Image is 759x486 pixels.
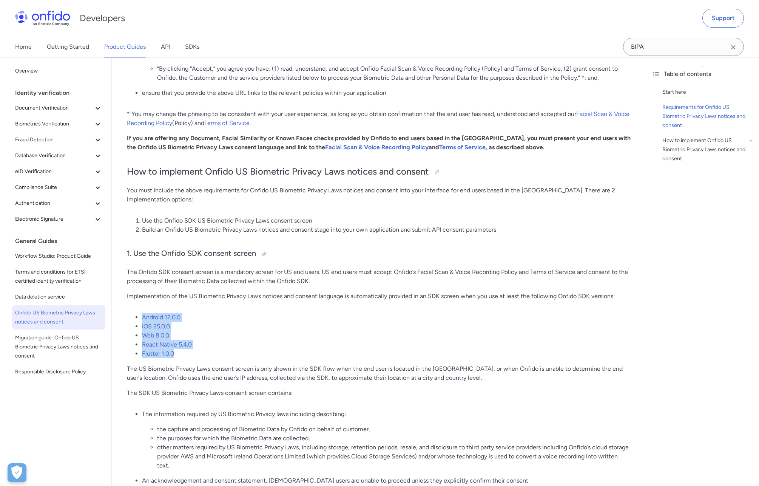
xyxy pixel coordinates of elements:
[662,103,753,130] a: Requirements for Onfido US Biometric Privacy Laws notices and consent
[15,67,102,76] span: Overview
[15,36,32,57] a: Home
[12,164,105,179] button: eID Verification
[157,434,631,443] li: the purposes for which the Biometric Data are collected,
[142,314,180,321] a: Android 12.0.0
[127,186,631,204] p: You must include the above requirements for Onfido US Biometric Privacy Laws notices and consent ...
[15,293,102,302] span: Data deletion service
[127,135,631,151] strong: If you are offering any Document, Facial Similarity or Known Faces checks provided by Onfido to e...
[15,135,93,144] span: Fraud Detection
[127,166,631,178] h2: How to implement Onfido US Biometric Privacy Laws notices and consent
[15,183,93,192] span: Compliance Suite
[127,268,631,286] p: The Onfido SDK consent screen is a mandatory screen for US end users. US end users must accept On...
[729,43,738,52] svg: Clear search field button
[623,38,744,56] input: Onfido search input field
[15,234,108,249] div: General Guides
[15,104,93,113] span: Document Verification
[142,350,174,357] a: Flutter 1.0.0
[142,332,169,339] a: Web 8.0.0
[12,305,105,330] a: Onfido US Biometric Privacy Laws notices and consent
[12,148,105,163] button: Database Verification
[80,12,125,24] h1: Developers
[662,136,753,163] a: How to implement Onfido US Biometric Privacy Laws notices and consent
[15,199,93,208] span: Authentication
[15,151,93,160] span: Database Verification
[12,63,105,79] a: Overview
[12,180,105,195] button: Compliance Suite
[204,119,250,127] a: Terms of Service
[652,70,753,79] div: Table of contents
[15,308,102,327] span: Onfido US Biometric Privacy Laws notices and consent
[142,341,192,348] a: React Native 5.4.0
[157,443,631,470] li: other matters required by US Biometric Privacy Laws, including storage, retention periods, resale...
[127,110,629,127] a: Facial Scan & Voice Recording Policy
[662,88,753,97] a: Start here
[127,248,631,260] h3: 1. Use the Onfido SDK consent screen
[702,9,744,28] a: Support
[142,225,631,234] li: Build an Onfido US Biometric Privacy Laws notices and consent stage into your own application and...
[161,36,170,57] a: API
[127,110,631,128] p: * You may change the phrasing to be consistent with your user experience, as long as you obtain c...
[12,249,105,264] a: Workflow Studio: Product Guide
[142,216,631,225] li: Use the Onfido SDK US Biometric Privacy Laws consent screen
[12,330,105,364] a: Migration guide: Onfido US Biometric Privacy Laws notices and consent
[12,132,105,147] button: Fraud Detection
[15,367,102,376] span: Responsible Disclosure Policy
[157,425,631,434] li: the capture and processing of Biometric Data by Onfido on behalf of customer,
[12,116,105,132] button: Biometrics Verification
[142,88,631,98] p: ensure that you provide the above URL links to the relevant policies within your application
[12,265,105,289] a: Terms and conditions for ETSI certified identity verification
[142,410,631,470] li: The information required by US Biometric Privacy laws including describing:
[15,333,102,361] span: Migration guide: Onfido US Biometric Privacy Laws notices and consent
[142,476,631,485] li: An acknowledgement and consent statement. [DEMOGRAPHIC_DATA] users are unable to proceed unless t...
[15,252,102,261] span: Workflow Studio: Product Guide
[15,11,70,26] img: Onfido Logo
[157,64,631,82] li: “By clicking “Accept,” you agree you have: (1) read, understand, and accept Onfido Facial Scan & ...
[12,289,105,305] a: Data deletion service
[15,268,102,286] span: Terms and conditions for ETSI certified identity verification
[12,196,105,211] button: Authentication
[142,323,170,330] a: iOS 25.0.0
[127,388,631,398] p: The SDK US Biometric Privacy Laws consent screen contains:
[12,212,105,227] button: Electronic Signature
[12,364,105,379] a: Responsible Disclosure Policy
[15,119,93,128] span: Biometrics Verification
[127,364,631,382] p: The US Biometric Privacy Laws consent screen is only shown in the SDK flow when the end user is l...
[185,36,199,57] a: SDKs
[15,85,108,101] div: Identity verification
[15,167,93,176] span: eID Verification
[8,463,26,482] button: Open Preferences
[8,463,26,482] div: Cookie Preferences
[12,101,105,116] button: Document Verification
[104,36,146,57] a: Product Guides
[15,215,93,224] span: Electronic Signature
[127,292,631,301] p: Implementation of the US Biometric Privacy Laws notices and consent language is automatically pro...
[325,144,429,151] a: Facial Scan & Voice Recording Policy
[439,144,486,151] a: Terms of Service
[47,36,89,57] a: Getting Started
